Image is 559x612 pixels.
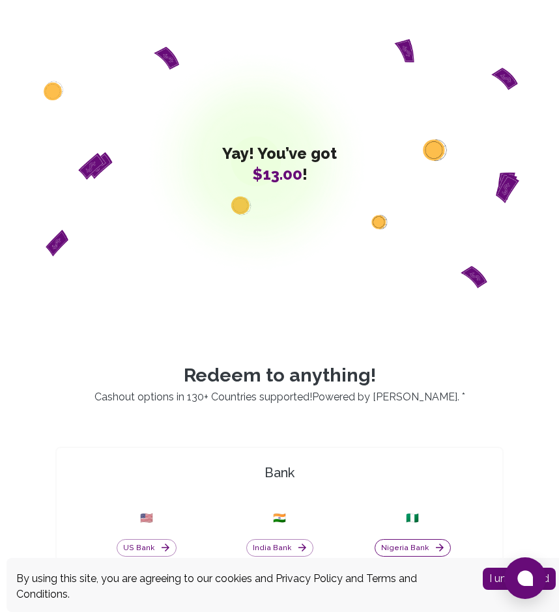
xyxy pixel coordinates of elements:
[117,539,177,557] button: US Bank
[222,168,337,181] span: !
[406,510,419,526] span: 🇳🇬
[312,391,457,403] a: Powered by [PERSON_NAME]
[483,568,556,590] button: Accept cookies
[246,539,313,557] button: India Bank
[140,510,153,526] span: 🇺🇸
[375,539,451,557] button: Nigeria Bank
[16,571,463,602] div: By using this site, you are agreeing to our cookies and and .
[273,510,286,526] span: 🇮🇳
[276,572,343,585] a: Privacy Policy
[252,165,302,184] span: $13.00
[62,464,497,482] h4: Bank
[504,557,546,599] button: Open chat window
[40,389,519,405] p: Cashout options in 130+ Countries supported! . *
[40,364,519,387] p: Redeem to anything!
[222,147,337,160] span: Yay! You’ve got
